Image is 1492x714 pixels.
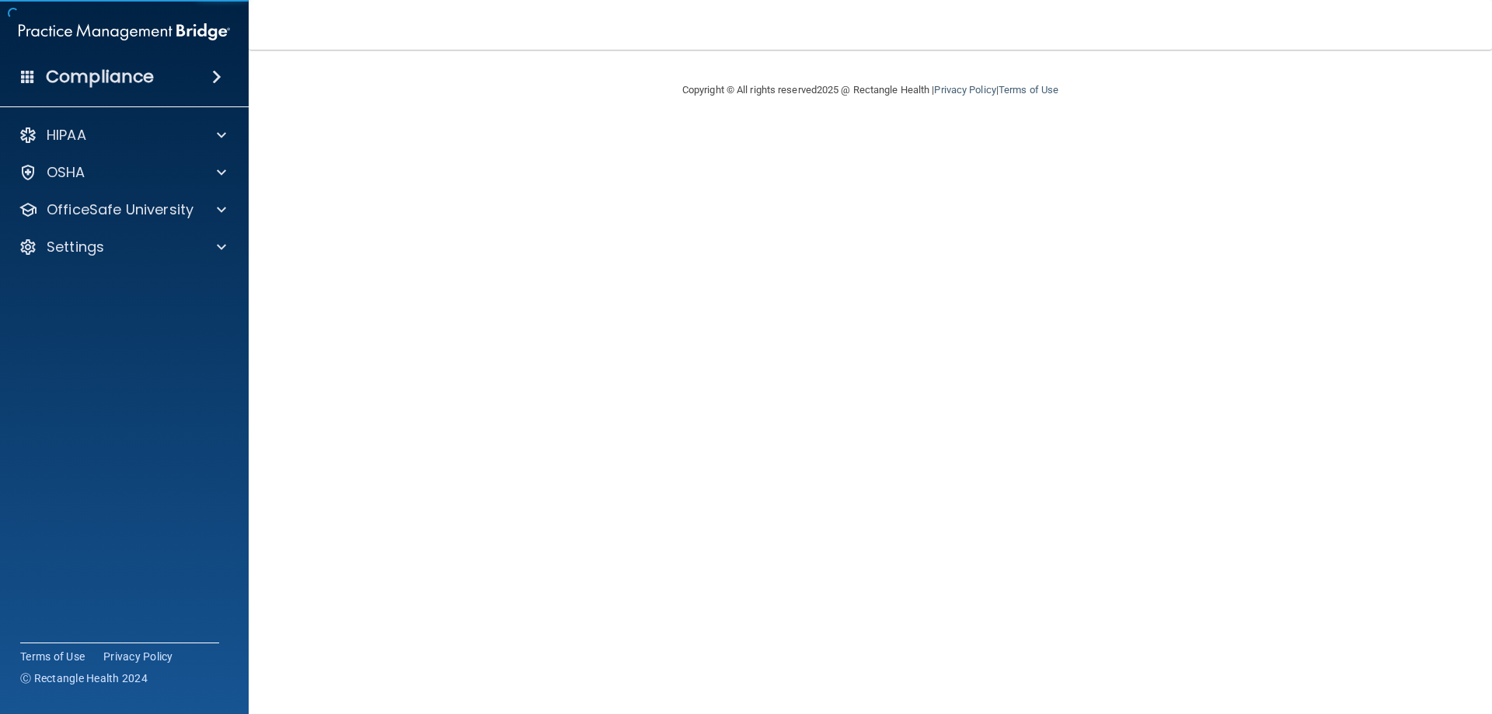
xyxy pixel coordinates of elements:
[934,84,995,96] a: Privacy Policy
[46,66,154,88] h4: Compliance
[19,16,230,47] img: PMB logo
[47,163,85,182] p: OSHA
[20,670,148,686] span: Ⓒ Rectangle Health 2024
[47,238,104,256] p: Settings
[103,649,173,664] a: Privacy Policy
[19,126,226,145] a: HIPAA
[19,200,226,219] a: OfficeSafe University
[19,163,226,182] a: OSHA
[587,65,1154,115] div: Copyright © All rights reserved 2025 @ Rectangle Health | |
[999,84,1058,96] a: Terms of Use
[20,649,85,664] a: Terms of Use
[19,238,226,256] a: Settings
[47,126,86,145] p: HIPAA
[47,200,193,219] p: OfficeSafe University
